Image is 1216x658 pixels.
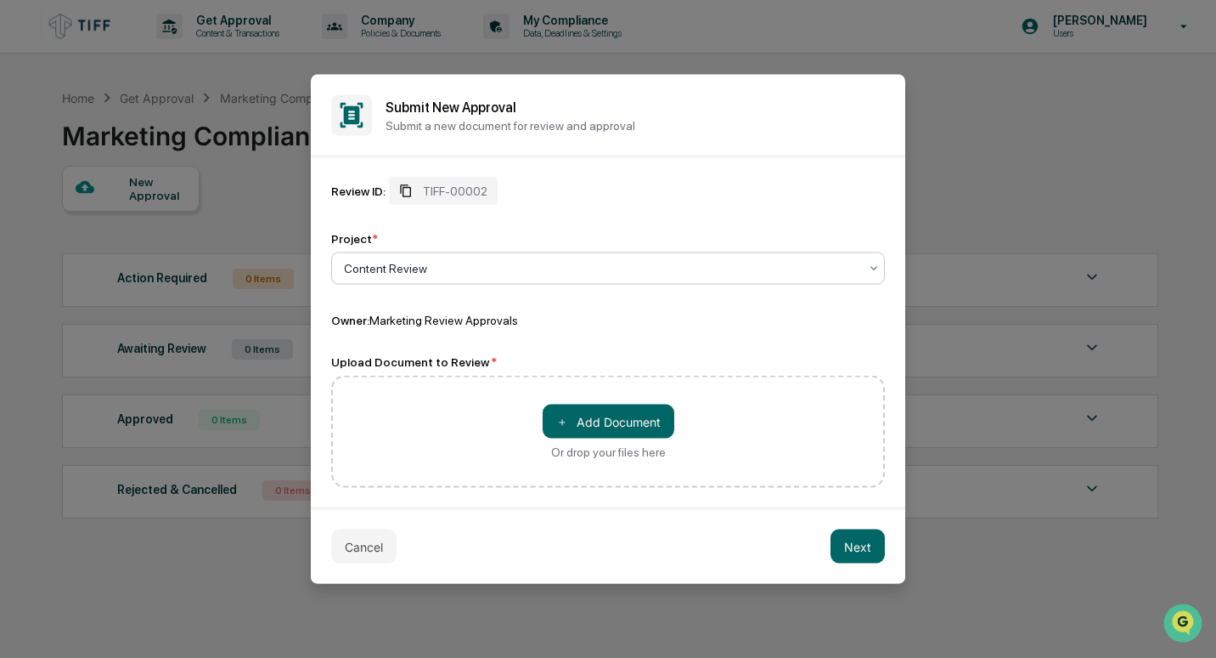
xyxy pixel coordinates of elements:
div: 🖐️ [17,216,31,230]
span: ＋ [556,413,568,429]
span: TIFF-00002 [423,184,487,198]
div: 🔎 [17,248,31,262]
a: Powered byPylon [120,287,205,301]
div: 🗄️ [123,216,137,230]
p: Submit a new document for review and approval [386,118,885,132]
div: Or drop your files here [551,445,666,459]
p: How can we help? [17,36,309,63]
div: Project [331,232,378,246]
div: Start new chat [58,130,279,147]
span: Preclearance [34,214,110,231]
iframe: Open customer support [1162,602,1208,648]
div: Upload Document to Review [331,355,885,369]
button: Cancel [331,530,397,564]
button: Or drop your files here [543,405,674,439]
div: We're available if you need us! [58,147,215,161]
span: Pylon [169,288,205,301]
span: Marketing Review Approvals [369,314,518,327]
button: Next [830,530,885,564]
span: Data Lookup [34,247,107,264]
div: Review ID: [331,184,386,198]
span: Owner: [331,314,369,327]
a: 🖐️Preclearance [10,207,116,238]
h2: Submit New Approval [386,99,885,115]
img: 1746055101610-c473b297-6a78-478c-a979-82029cc54cd1 [17,130,48,161]
a: 🗄️Attestations [116,207,217,238]
span: Attestations [140,214,211,231]
a: 🔎Data Lookup [10,240,114,270]
button: Start new chat [289,135,309,156]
